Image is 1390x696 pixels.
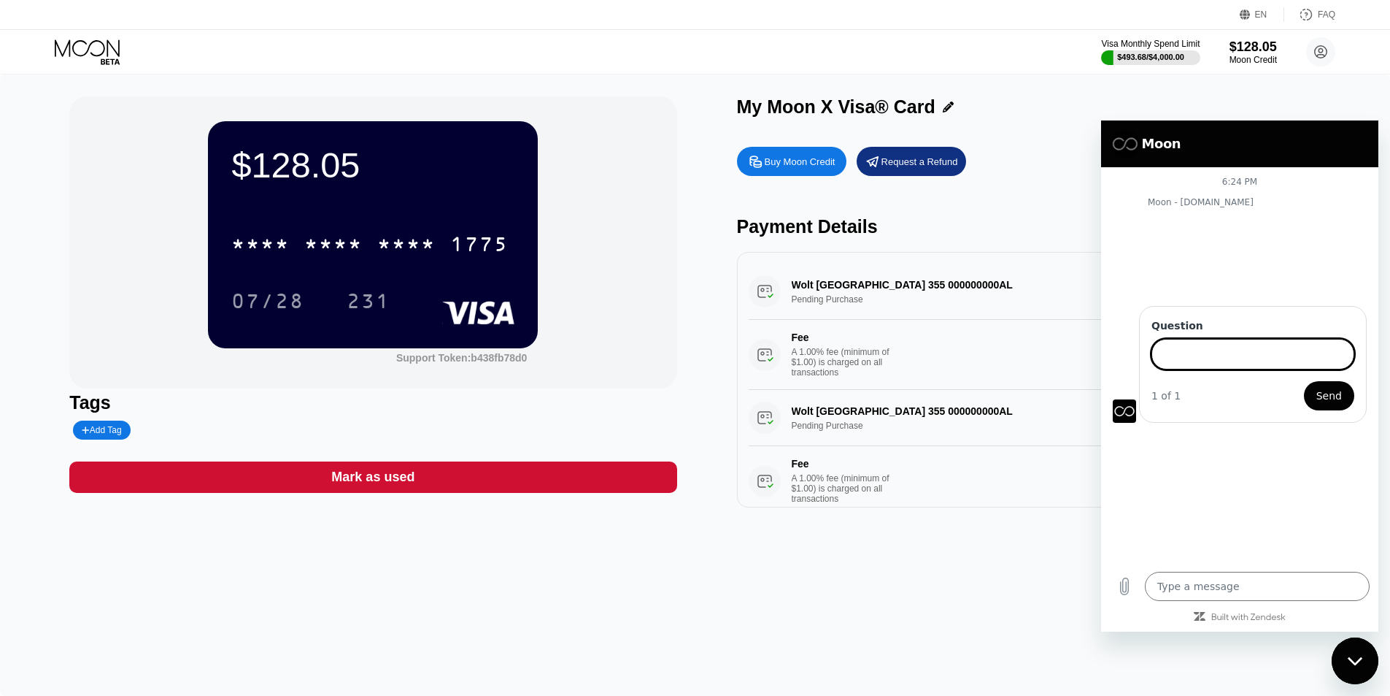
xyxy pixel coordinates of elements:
div: Moon Credit [1229,55,1277,65]
div: Buy Moon Credit [765,156,835,168]
div: Support Token: b438fb78d0 [396,352,527,364]
div: 07/28 [231,291,304,315]
div: Mark as used [69,462,676,493]
div: FAQ [1284,7,1335,22]
div: FAQ [1318,9,1335,20]
div: Buy Moon Credit [737,147,846,176]
div: EN [1240,7,1284,22]
div: A 1.00% fee (minimum of $1.00) is charged on all transactions [792,473,901,504]
div: 231 [347,291,390,315]
div: Request a Refund [881,156,958,168]
div: EN [1255,9,1267,20]
div: Mark as used [331,469,414,486]
div: Request a Refund [857,147,966,176]
div: $128.05 [231,145,514,186]
div: Fee [792,332,894,343]
div: 1775 [450,234,509,258]
iframe: Messaging window [1101,121,1378,632]
div: My Moon X Visa® Card [737,96,935,118]
div: Visa Monthly Spend Limit$493.68/$4,000.00 [1101,39,1200,65]
div: FeeA 1.00% fee (minimum of $1.00) is charged on all transactions$1.00[DATE] 3:30 PM [749,446,1332,516]
div: 231 [336,283,401,319]
div: Add Tag [82,425,121,435]
div: FeeA 1.00% fee (minimum of $1.00) is charged on all transactions$1.00[DATE] 3:50 PM [749,320,1332,390]
div: A 1.00% fee (minimum of $1.00) is charged on all transactions [792,347,901,378]
div: 07/28 [220,283,315,319]
iframe: Button to launch messaging window, conversation in progress [1332,638,1378,684]
div: Add Tag [73,421,130,440]
div: Fee [792,458,894,470]
div: $128.05Moon Credit [1229,39,1277,65]
div: Visa Monthly Spend Limit [1101,39,1200,49]
div: Support Token:b438fb78d0 [396,352,527,364]
div: Tags [69,392,676,413]
div: $493.68 / $4,000.00 [1117,53,1184,61]
div: $128.05 [1229,39,1277,55]
div: Payment Details [737,216,1344,237]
